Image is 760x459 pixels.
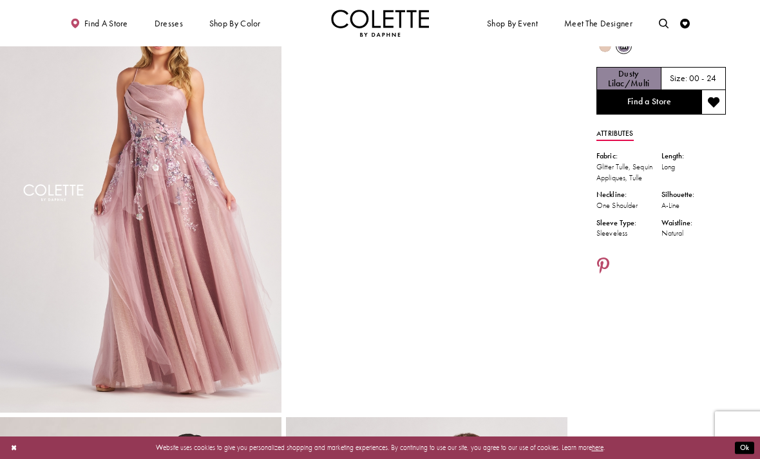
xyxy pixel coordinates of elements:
span: Dresses [152,10,185,37]
span: Shop by color [207,10,263,37]
div: Waistline: [661,218,726,229]
button: Add to wishlist [701,90,726,115]
h5: Chosen color [597,69,660,88]
div: A-Line [661,200,726,211]
a: Share using Pinterest - Opens in new tab [596,258,610,276]
span: Find a store [84,19,128,28]
a: Find a store [68,10,130,37]
span: Shop by color [209,19,261,28]
img: Colette by Daphne [331,10,429,37]
span: Shop By Event [484,10,540,37]
div: Long [661,162,726,173]
a: Meet the designer [562,10,635,37]
div: Natural [661,228,726,239]
div: Sleeveless [596,228,661,239]
button: Submit Dialog [735,442,754,454]
a: Find a Store [596,90,701,115]
div: Silhouette: [661,189,726,200]
span: Meet the designer [564,19,632,28]
span: Size: [670,73,687,84]
span: Dresses [155,19,183,28]
a: Toggle search [656,10,671,37]
p: Website uses cookies to give you personalized shopping and marketing experiences. By continuing t... [70,441,690,454]
div: Sleeve Type: [596,218,661,229]
a: Check Wishlist [678,10,692,37]
span: Shop By Event [487,19,538,28]
div: Glitter Tulle, Sequin Appliques, Tulle [596,162,661,183]
h5: 00 - 24 [689,73,717,83]
button: Close Dialog [6,439,22,456]
div: Neckline: [596,189,661,200]
a: Visit Home Page [331,10,429,37]
a: here [592,443,603,452]
div: One Shoulder [596,200,661,211]
div: Fabric: [596,151,661,162]
a: Attributes [596,127,633,141]
div: Length: [661,151,726,162]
